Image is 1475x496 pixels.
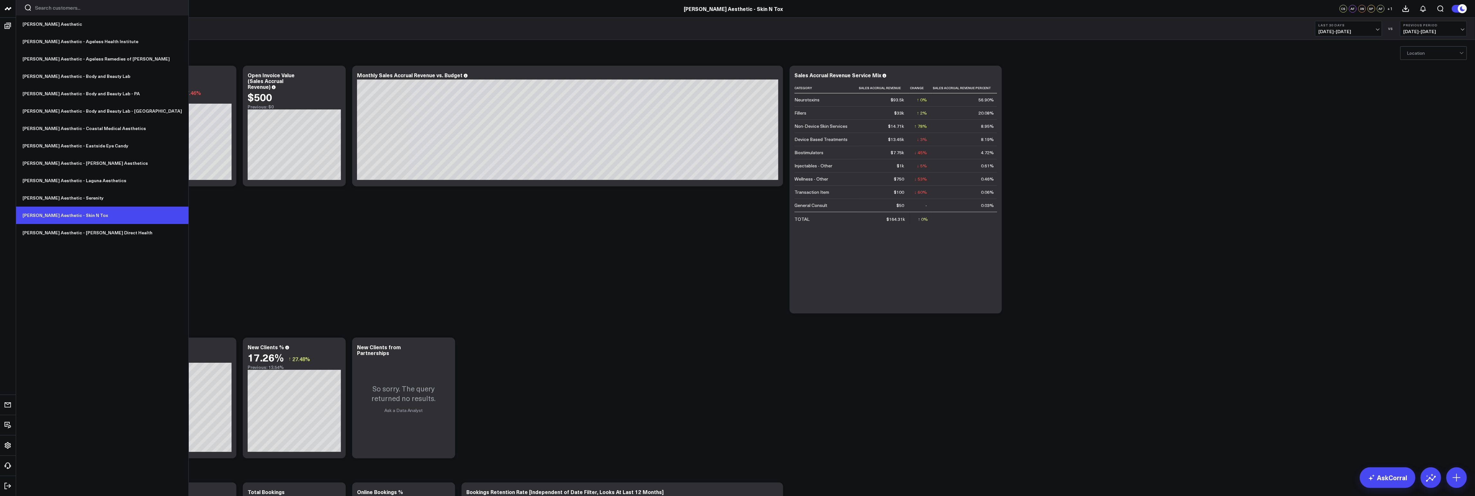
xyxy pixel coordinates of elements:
[859,83,910,93] th: Sales Accrual Revenue
[16,50,188,68] a: [PERSON_NAME] Aesthetic - Ageless Remedies of [PERSON_NAME]
[794,136,847,143] div: Device Based Treatments
[1386,5,1394,13] button: +1
[794,189,829,195] div: Transaction Item
[1340,5,1347,13] div: CS
[24,4,32,12] button: Search customers button
[16,137,188,154] a: [PERSON_NAME] Aesthetic - Eastside Eye Candy
[896,202,904,209] div: $50
[466,488,664,495] div: Bookings Retention Rate [Independent of Date Filter, Looks At Last 12 Months]
[888,123,904,129] div: $14.71k
[794,123,847,129] div: Non-Device Skin Services
[1358,5,1366,13] div: JW
[914,189,927,195] div: ↓ 60%
[1319,29,1379,34] span: [DATE] - [DATE]
[978,97,994,103] div: 56.90%
[794,110,806,116] div: Fillers
[1360,467,1415,488] a: AskCorral
[1368,5,1375,13] div: SP
[248,343,284,351] div: New Clients %
[289,355,291,363] span: ↑
[981,163,994,169] div: 0.61%
[1404,29,1463,34] span: [DATE] - [DATE]
[894,110,904,116] div: $33k
[794,83,859,93] th: Category
[248,104,341,109] div: Previous: $0
[917,163,927,169] div: ↓ 5%
[1319,23,1379,27] b: Last 30 Days
[16,68,188,85] a: [PERSON_NAME] Aesthetic - Body and Beauty Lab
[16,102,188,120] a: [PERSON_NAME] Aesthetic - Body and Beauty Lab - [GEOGRAPHIC_DATA]
[248,91,272,103] div: $500
[981,189,994,195] div: 0.06%
[914,176,927,182] div: ↓ 53%
[1400,21,1467,36] button: Previous Period[DATE]-[DATE]
[981,123,994,129] div: 8.95%
[933,83,1000,93] th: Sales Accrual Revenue Percent
[1349,5,1357,13] div: AF
[981,176,994,182] div: 0.46%
[16,33,188,50] a: [PERSON_NAME] Aesthetic - Ageless Health Institute
[794,71,881,79] div: Sales Accrual Revenue Service Mix
[248,351,284,363] div: 17.26%
[978,110,994,116] div: 20.08%
[794,202,827,209] div: General Consult
[16,120,188,137] a: [PERSON_NAME] Aesthetic - Coastal Medical Aesthetics
[925,202,927,209] div: -
[1388,6,1393,11] span: + 1
[897,163,904,169] div: $1k
[248,71,295,90] div: Open Invoice Value (Sales Accrual Revenue)
[1385,27,1397,31] div: VS
[794,163,832,169] div: Injectables - Other
[357,488,403,495] div: Online Bookings %
[794,149,823,156] div: Biostimulators
[918,216,928,222] div: ↑ 0%
[794,216,810,222] div: TOTAL
[292,355,310,362] span: 27.48%
[1377,5,1385,13] div: AF
[248,365,341,370] div: Previous: 13.54%
[16,15,188,33] a: [PERSON_NAME] Aesthetic
[917,136,927,143] div: ↓ 3%
[914,123,927,129] div: ↑ 78%
[16,172,188,189] a: [PERSON_NAME] Aesthetic - Laguna Aesthetics
[917,110,927,116] div: ↑ 2%
[357,343,401,356] div: New Clients from Partnerships
[16,207,188,224] a: [PERSON_NAME] Aesthetic - Skin N Tox
[359,384,449,403] p: So sorry. The query returned no results.
[385,407,423,413] a: Ask a Data Analyst
[16,154,188,172] a: [PERSON_NAME] Aesthetic - [PERSON_NAME] Aesthetics
[1404,23,1463,27] b: Previous Period
[894,176,904,182] div: $750
[684,5,783,12] a: [PERSON_NAME] Aesthetic - Skin N Tox
[910,83,933,93] th: Change
[357,71,463,79] div: Monthly Sales Accrual Revenue vs. Budget
[16,85,188,102] a: [PERSON_NAME] Aesthetic - Body and Beauty Lab - PA
[35,4,180,11] input: Search customers input
[981,149,994,156] div: 4.72%
[16,224,188,241] a: [PERSON_NAME] Aesthetic - [PERSON_NAME] Direct Health
[794,97,820,103] div: Neurotoxins
[894,189,904,195] div: $100
[886,216,905,222] div: $164.31k
[794,176,828,182] div: Wellness - Other
[917,97,927,103] div: ↑ 0%
[981,202,994,209] div: 0.03%
[914,149,927,156] div: ↓ 45%
[248,488,285,495] div: Total Bookings
[16,189,188,207] a: [PERSON_NAME] Aesthetic - Serenity
[186,89,201,96] span: 7.46%
[981,136,994,143] div: 8.19%
[888,136,904,143] div: $13.45k
[1315,21,1382,36] button: Last 30 Days[DATE]-[DATE]
[891,149,904,156] div: $7.75k
[891,97,904,103] div: $93.5k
